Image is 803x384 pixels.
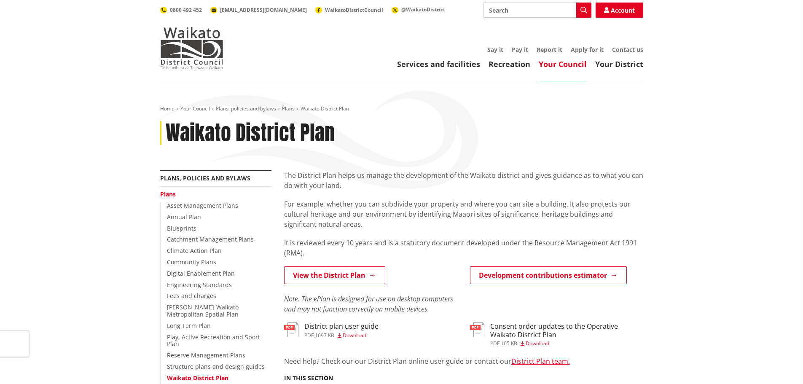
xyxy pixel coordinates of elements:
a: Fees and charges [167,292,216,300]
a: Community Plans [167,258,216,266]
a: Apply for it [571,46,604,54]
a: Your Council [180,105,210,112]
a: [PERSON_NAME]-Waikato Metropolitan Spatial Plan [167,303,239,318]
h1: Waikato District Plan [166,121,335,145]
a: [EMAIL_ADDRESS][DOMAIN_NAME] [210,6,307,13]
div: , [490,341,643,346]
a: WaikatoDistrictCouncil [315,6,383,13]
a: Annual Plan [167,213,201,221]
p: For example, whether you can subdivide your property and where you can site a building. It also p... [284,199,643,229]
a: Catchment Management Plans [167,235,254,243]
input: Search input [483,3,591,18]
a: View the District Plan [284,266,385,284]
p: It is reviewed every 10 years and is a statutory document developed under the Resource Management... [284,238,643,258]
a: Plans, policies and bylaws [160,174,250,182]
a: Reserve Management Plans [167,351,245,359]
a: Consent order updates to the Operative Waikato District Plan pdf,165 KB Download [470,322,643,346]
p: The District Plan helps us manage the development of the Waikato district and gives guidance as t... [284,170,643,191]
em: Note: The ePlan is designed for use on desktop computers and may not function correctly on mobile... [284,294,453,314]
a: Home [160,105,175,112]
a: Waikato District Plan [167,374,228,382]
span: pdf [490,340,500,347]
span: 165 KB [501,340,517,347]
a: Digital Enablement Plan [167,269,235,277]
a: Structure plans and design guides [167,363,265,371]
a: @WaikatoDistrict [392,6,445,13]
a: Asset Management Plans [167,201,238,209]
span: Download [526,340,549,347]
a: Pay it [512,46,528,54]
a: Account [596,3,643,18]
a: District plan user guide pdf,1697 KB Download [284,322,379,338]
a: 0800 492 452 [160,6,202,13]
a: Climate Action Plan [167,247,222,255]
a: Your Council [539,59,587,69]
a: Development contributions estimator [470,266,627,284]
a: Recreation [489,59,530,69]
span: @WaikatoDistrict [401,6,445,13]
a: Plans [282,105,295,112]
span: 1697 KB [315,332,334,339]
h5: In this section [284,375,333,382]
a: Long Term Plan [167,322,211,330]
img: document-pdf.svg [284,322,298,337]
img: Waikato District Council - Te Kaunihera aa Takiwaa o Waikato [160,27,223,69]
a: Report it [537,46,562,54]
span: WaikatoDistrictCouncil [325,6,383,13]
a: Plans, policies and bylaws [216,105,276,112]
a: Engineering Standards [167,281,232,289]
a: Plans [160,190,176,198]
span: 0800 492 452 [170,6,202,13]
a: Play, Active Recreation and Sport Plan [167,333,260,348]
a: Your District [595,59,643,69]
span: [EMAIL_ADDRESS][DOMAIN_NAME] [220,6,307,13]
span: Waikato District Plan [301,105,349,112]
p: Need help? Check our our District Plan online user guide or contact our [284,356,643,366]
span: Download [343,332,366,339]
img: document-pdf.svg [470,322,484,337]
a: Blueprints [167,224,196,232]
nav: breadcrumb [160,105,643,113]
span: pdf [304,332,314,339]
h3: District plan user guide [304,322,379,330]
h3: Consent order updates to the Operative Waikato District Plan [490,322,643,338]
a: Contact us [612,46,643,54]
div: , [304,333,379,338]
a: Services and facilities [397,59,480,69]
a: Say it [487,46,503,54]
a: District Plan team. [511,357,570,366]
